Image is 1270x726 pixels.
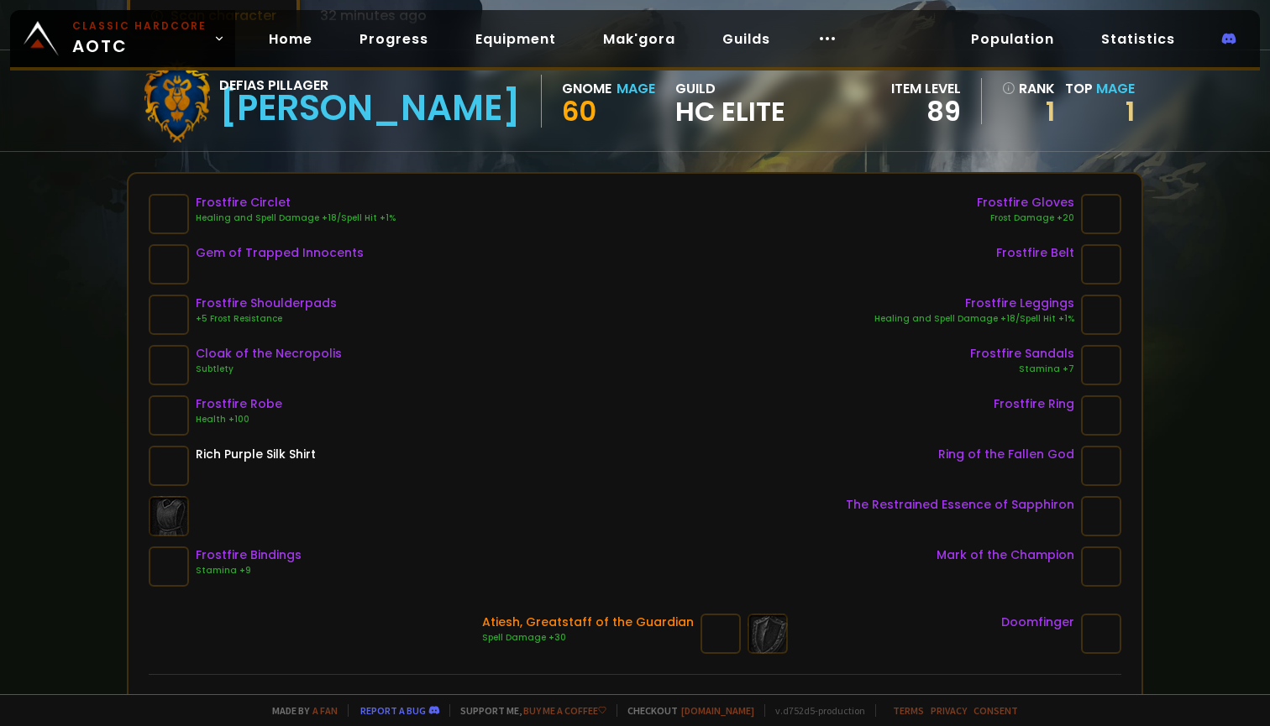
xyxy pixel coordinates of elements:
div: [PERSON_NAME] [219,96,521,121]
div: Healing and Spell Damage +18/Spell Hit +1% [874,312,1074,326]
img: item-22498 [149,194,189,234]
div: Mage [617,78,655,99]
img: item-22589 [701,614,741,654]
div: Stamina +9 [196,564,302,577]
div: Ring of the Fallen God [938,446,1074,463]
div: Frostfire Gloves [977,194,1074,212]
a: Statistics [1088,22,1189,56]
span: AOTC [72,18,207,59]
div: guild [675,78,785,124]
div: Rich Purple Silk Shirt [196,446,316,463]
div: Doomfinger [1001,614,1074,631]
img: item-22496 [149,395,189,436]
span: 32 minutes ago [320,5,427,26]
img: item-21709 [1081,446,1121,486]
img: item-23057 [149,244,189,285]
div: Frostfire Leggings [874,295,1074,312]
div: Health +100 [196,413,282,426]
div: Defias Pillager [219,75,521,96]
div: Mark of the Champion [937,546,1074,564]
div: 89 [891,99,961,124]
img: item-22497 [1081,295,1121,335]
a: Terms [893,704,924,717]
span: HC Elite [675,99,785,124]
a: Buy me a coffee [523,704,606,717]
a: Home [255,22,326,56]
span: Support me, [449,704,606,717]
div: Spell Damage +30 [482,631,694,645]
span: 60 [562,92,596,130]
div: Frostfire Bindings [196,546,302,564]
a: a fan [312,704,338,717]
a: 1 [1002,99,1055,124]
div: +5 Frost Resistance [196,312,337,326]
span: Made by [262,704,338,717]
img: item-22502 [1081,244,1121,285]
div: Frostfire Ring [994,395,1074,413]
div: Frostfire Robe [196,395,282,413]
div: Frostfire Sandals [970,345,1074,363]
div: Gnome [562,78,611,99]
div: Atiesh, Greatstaff of the Guardian [482,614,694,631]
a: 1 [1126,92,1135,130]
img: item-22499 [149,295,189,335]
div: Top [1065,78,1135,99]
div: Healing and Spell Damage +18/Spell Hit +1% [196,212,396,225]
small: Classic Hardcore [72,18,207,34]
div: Frostfire Belt [996,244,1074,262]
div: Gem of Trapped Innocents [196,244,364,262]
div: rank [1002,78,1055,99]
img: item-22500 [1081,345,1121,385]
div: Cloak of the Necropolis [196,345,342,363]
div: Stamina +7 [970,363,1074,376]
div: Frostfire Shoulderpads [196,295,337,312]
span: Mage [1096,79,1135,98]
div: Frostfire Circlet [196,194,396,212]
img: item-4335 [149,446,189,486]
a: Classic HardcoreAOTC [10,10,235,67]
img: item-22501 [1081,194,1121,234]
div: Frost Damage +20 [977,212,1074,225]
img: item-22503 [149,546,189,587]
a: Consent [973,704,1018,717]
a: Equipment [462,22,569,56]
a: Progress [346,22,442,56]
div: The Restrained Essence of Sapphiron [846,496,1074,514]
img: item-22821 [1081,614,1121,654]
a: Guilds [709,22,784,56]
img: item-23050 [149,345,189,385]
a: Population [958,22,1068,56]
img: item-23046 [1081,496,1121,536]
div: Subtlety [196,363,342,376]
a: Privacy [931,704,967,717]
span: v. d752d5 - production [764,704,865,717]
span: Checkout [617,704,754,717]
div: item level [891,78,961,99]
img: item-23207 [1081,546,1121,587]
img: item-23062 [1081,395,1121,436]
a: [DOMAIN_NAME] [681,704,754,717]
a: Report a bug [360,704,426,717]
a: Mak'gora [590,22,689,56]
